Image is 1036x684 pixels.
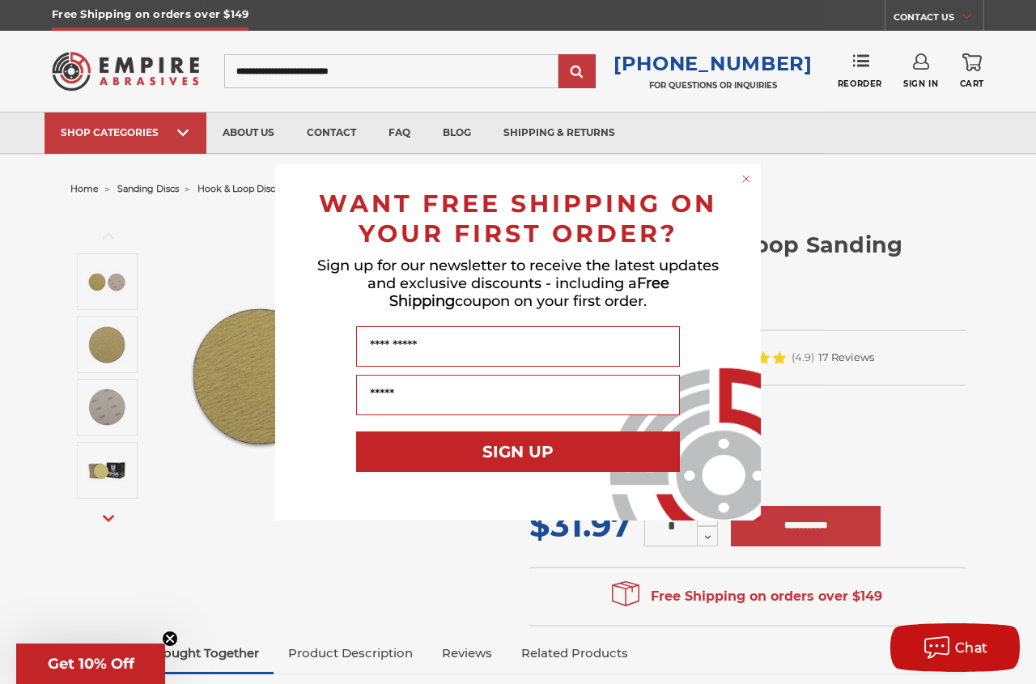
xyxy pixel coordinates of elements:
button: Close teaser [162,631,178,647]
span: Free Shipping [389,274,669,310]
span: Chat [955,640,988,656]
div: Get 10% OffClose teaser [16,644,165,684]
button: Close dialog [738,171,754,187]
button: SIGN UP [356,431,680,472]
span: Get 10% Off [48,655,134,673]
button: Chat [890,623,1020,672]
span: WANT FREE SHIPPING ON YOUR FIRST ORDER? [319,189,717,249]
span: Sign up for our newsletter to receive the latest updates and exclusive discounts - including a co... [317,257,719,310]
